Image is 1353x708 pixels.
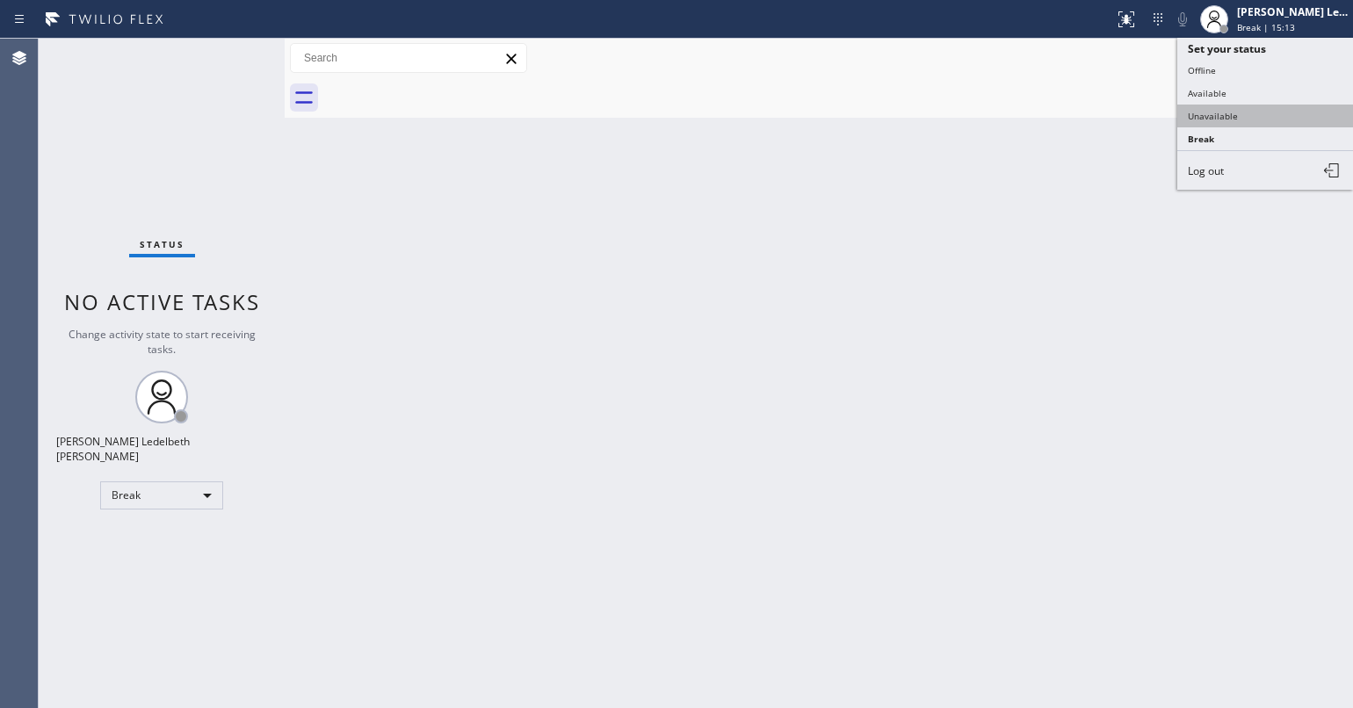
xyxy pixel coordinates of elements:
span: Break | 15:13 [1237,21,1295,33]
div: [PERSON_NAME] Ledelbeth [PERSON_NAME] [56,434,267,464]
button: Mute [1170,7,1195,32]
input: Search [291,44,526,72]
span: Status [140,238,184,250]
div: Break [100,481,223,509]
div: [PERSON_NAME] Ledelbeth [PERSON_NAME] [1237,4,1348,19]
span: Change activity state to start receiving tasks. [69,327,256,357]
span: No active tasks [64,287,260,316]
